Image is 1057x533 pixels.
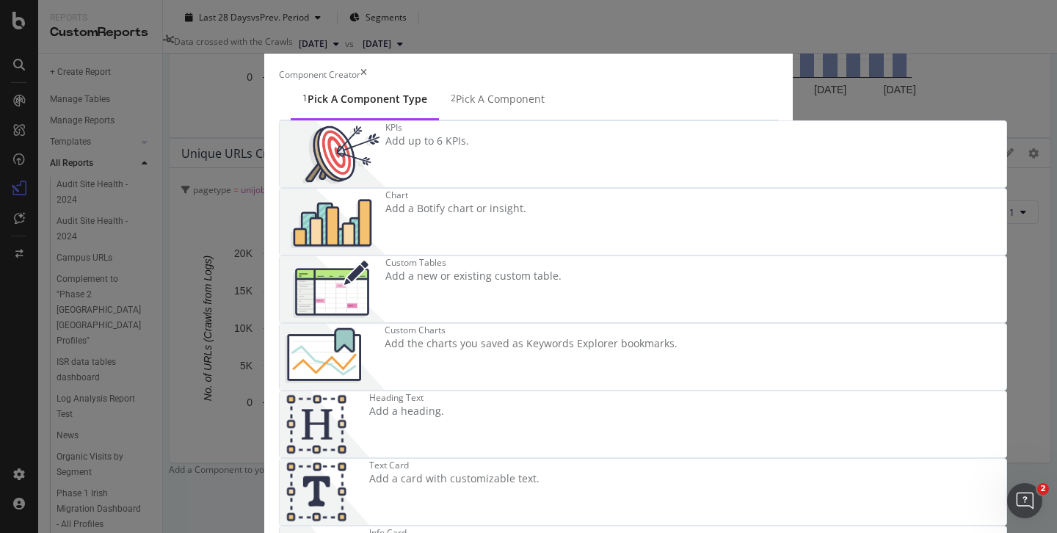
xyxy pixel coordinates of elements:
span: 2 [1037,483,1049,495]
div: Chart [385,189,526,201]
div: Add a heading. [369,404,444,418]
div: Pick a Component [456,92,545,106]
img: __UUOcd1.png [280,121,385,187]
div: Add a card with customizable text. [369,471,540,486]
div: 1 [302,92,308,104]
iframe: Intercom live chat [1007,483,1042,518]
div: Custom Tables [385,256,562,269]
div: Text Card [369,459,540,471]
div: Custom Charts [385,324,678,336]
div: Add the charts you saved as Keywords Explorer bookmarks. [385,336,678,351]
div: times [360,68,367,81]
img: Chdk0Fza.png [280,324,385,390]
img: CtJ9-kHf.png [280,391,369,457]
img: CzM_nd8v.png [280,256,385,322]
div: Add a new or existing custom table. [385,269,562,283]
div: Add a Botify chart or insight. [385,201,526,216]
div: Add up to 6 KPIs. [385,134,469,148]
div: KPIs [385,121,469,134]
div: Component Creator [279,68,360,81]
div: Heading Text [369,391,444,404]
div: 2 [451,92,456,104]
div: Pick a Component type [308,92,427,106]
img: BHjNRGjj.png [280,189,385,255]
img: CIPqJSrR.png [280,459,369,525]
